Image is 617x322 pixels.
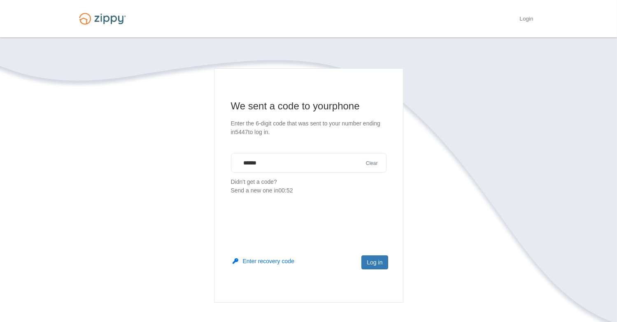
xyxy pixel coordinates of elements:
img: Logo [74,9,131,28]
button: Clear [363,160,380,167]
p: Enter the 6-digit code that was sent to your number ending in 5447 to log in. [231,119,386,137]
a: Login [519,16,533,24]
div: Send a new one in 00:52 [231,186,386,195]
h1: We sent a code to your phone [231,100,386,113]
button: Log in [361,255,388,269]
button: Enter recovery code [233,257,294,265]
p: Didn't get a code? [231,178,386,195]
